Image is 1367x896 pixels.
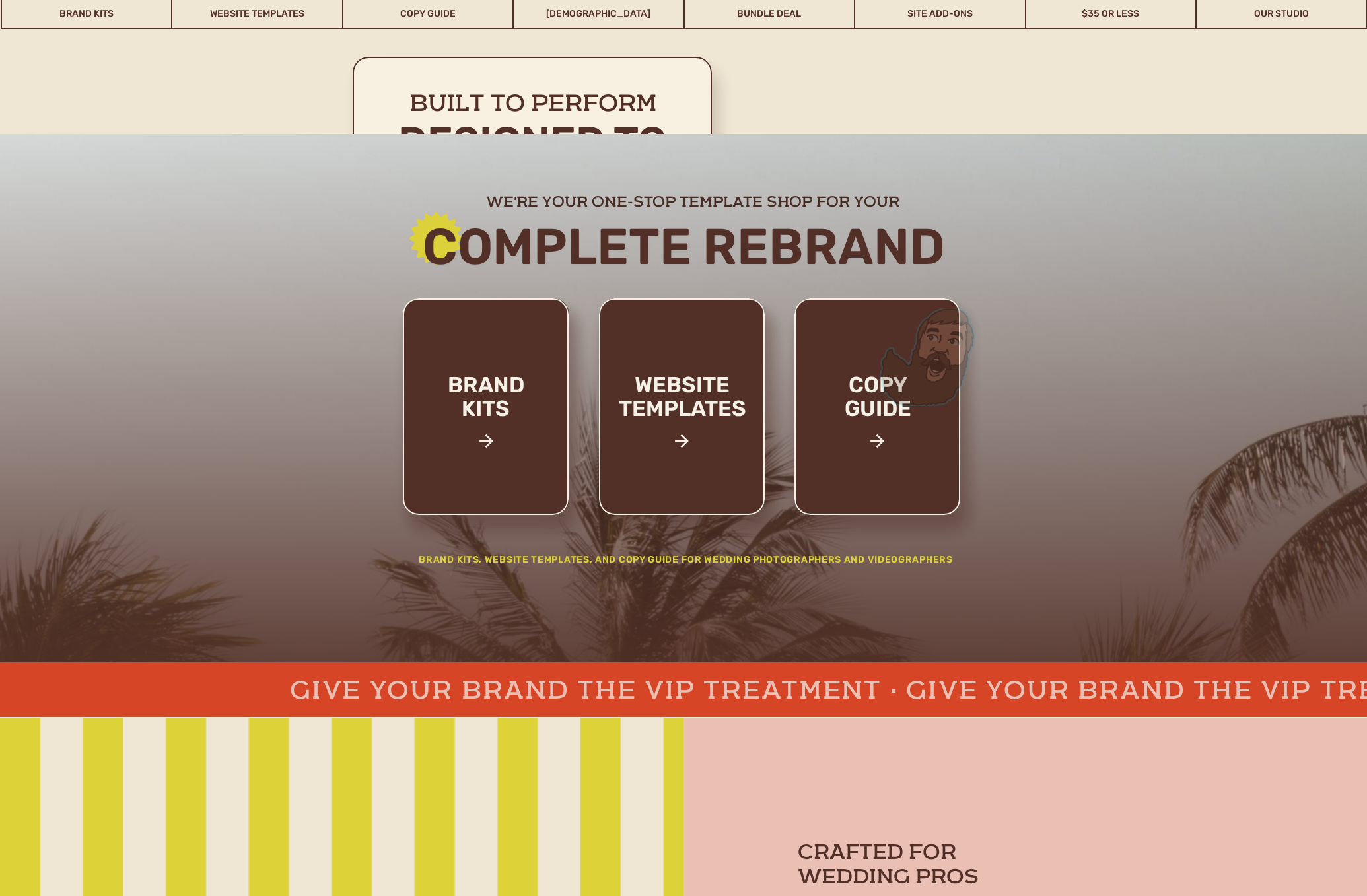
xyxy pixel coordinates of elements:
a: website templates [596,373,769,449]
a: brand kits [430,373,542,465]
h2: Brand Kits, website templates, and Copy Guide for wedding photographers and videographers [390,553,982,572]
h2: Complete rebrand [327,220,1041,273]
h2: Designed to [368,120,697,166]
h2: Built to perform [368,92,697,120]
h2: crafted for Wedding Pros [798,842,1026,889]
a: copy guide [817,373,939,465]
h2: we're your one-stop template shop for your [392,192,993,209]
